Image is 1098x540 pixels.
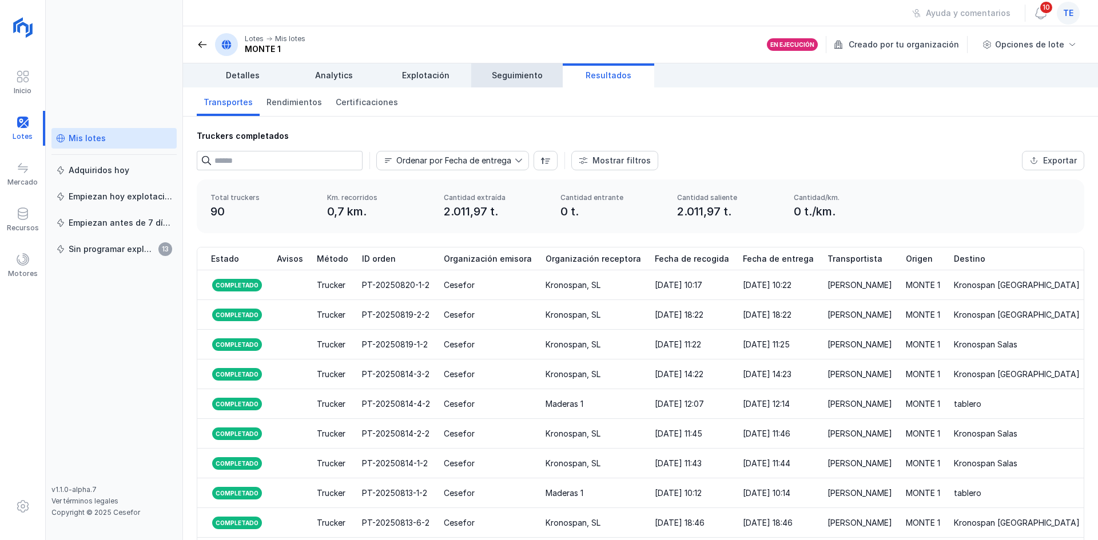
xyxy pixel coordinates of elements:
div: Empiezan hoy explotación [69,191,172,202]
button: Mostrar filtros [571,151,658,170]
div: Kronospan, SL [546,458,600,469]
span: Certificaciones [336,97,398,108]
div: v1.1.0-alpha.7 [51,485,177,494]
span: Método [317,253,348,265]
div: Completado [211,486,263,501]
div: [PERSON_NAME] [828,428,892,439]
span: Origen [906,253,933,265]
a: Resultados [563,63,654,87]
div: Mostrar filtros [592,155,651,166]
div: Kronospan, SL [546,309,600,321]
span: Transportes [204,97,253,108]
div: Mis lotes [275,34,305,43]
div: 90 [210,203,313,219]
div: [PERSON_NAME] [828,309,892,321]
div: MONTE 1 [245,43,305,55]
div: Cesefor [444,369,475,380]
div: [PERSON_NAME] [828,339,892,350]
div: Completado [211,367,263,382]
div: Trucker [317,279,345,291]
button: Ayuda y comentarios [905,3,1018,23]
div: Trucker [317,458,345,469]
div: Copyright © 2025 Cesefor [51,508,177,517]
div: Kronospan, SL [546,279,600,291]
div: Kronospan [GEOGRAPHIC_DATA] [954,309,1080,321]
div: 2.011,97 t. [444,203,547,219]
div: Opciones de lote [995,39,1064,50]
div: Kronospan [GEOGRAPHIC_DATA] [954,279,1080,291]
div: Cantidad extraída [444,193,547,202]
div: [DATE] 11:22 [655,339,701,350]
div: Cantidad/km. [794,193,897,202]
a: Rendimientos [260,87,329,116]
div: Completado [211,397,263,411]
span: Analytics [315,70,353,81]
div: Cesefor [444,428,475,439]
div: PT-20250814-4-2 [362,398,430,410]
div: [DATE] 12:14 [743,398,790,410]
img: logoRight.svg [9,13,37,42]
div: Mercado [7,178,38,187]
span: Fecha de entrega [377,151,515,170]
span: 10 [1039,1,1053,14]
div: PT-20250819-1-2 [362,339,428,350]
div: [DATE] 11:43 [655,458,702,469]
div: Cesefor [444,309,475,321]
div: Cantidad entrante [560,193,663,202]
div: Cesefor [444,487,475,499]
div: Ayuda y comentarios [926,7,1011,19]
div: 0 t. [560,203,663,219]
a: Mis lotes [51,128,177,149]
div: Cesefor [444,398,475,410]
span: Fecha de entrega [743,253,814,265]
div: PT-20250814-3-2 [362,369,429,380]
div: MONTE 1 [906,458,940,469]
div: Motores [8,269,38,278]
div: [DATE] 18:46 [743,517,793,529]
div: MONTE 1 [906,487,940,499]
div: Completado [211,426,263,441]
span: Resultados [586,70,631,81]
div: Maderas 1 [546,398,583,410]
div: [DATE] 11:45 [655,428,702,439]
div: Cantidad saliente [677,193,780,202]
div: tablero [954,487,981,499]
a: Sin programar explotación13 [51,239,177,259]
div: PT-20250813-1-2 [362,487,427,499]
div: Sin programar explotación [69,243,155,255]
span: Detalles [226,70,260,81]
div: Ordenar por Fecha de entrega [396,157,511,165]
div: Truckers completados [197,130,1084,142]
a: Detalles [197,63,288,87]
div: PT-20250819-2-2 [362,309,429,321]
div: [DATE] 10:17 [655,279,702,291]
div: Kronospan, SL [546,369,600,380]
div: [PERSON_NAME] [828,398,892,410]
a: Empiezan antes de 7 días [51,213,177,233]
div: Lotes [245,34,264,43]
div: Trucker [317,369,345,380]
div: [DATE] 14:23 [743,369,791,380]
div: PT-20250813-6-2 [362,517,429,529]
div: [PERSON_NAME] [828,279,892,291]
div: [PERSON_NAME] [828,517,892,529]
span: Destino [954,253,985,265]
div: Completado [211,307,263,322]
div: Trucker [317,428,345,439]
div: Trucker [317,517,345,529]
div: En ejecución [770,41,814,49]
div: Adquiridos hoy [69,165,129,176]
div: Mis lotes [69,133,106,144]
div: Total truckers [210,193,313,202]
div: MONTE 1 [906,309,940,321]
a: Transportes [197,87,260,116]
div: [DATE] 10:22 [743,279,791,291]
div: Trucker [317,339,345,350]
div: Exportar [1043,155,1077,166]
div: MONTE 1 [906,339,940,350]
div: Cesefor [444,279,475,291]
div: Kronospan Salas [954,458,1017,469]
div: [DATE] 11:25 [743,339,790,350]
a: Seguimiento [471,63,563,87]
span: Fecha de recogida [655,253,729,265]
